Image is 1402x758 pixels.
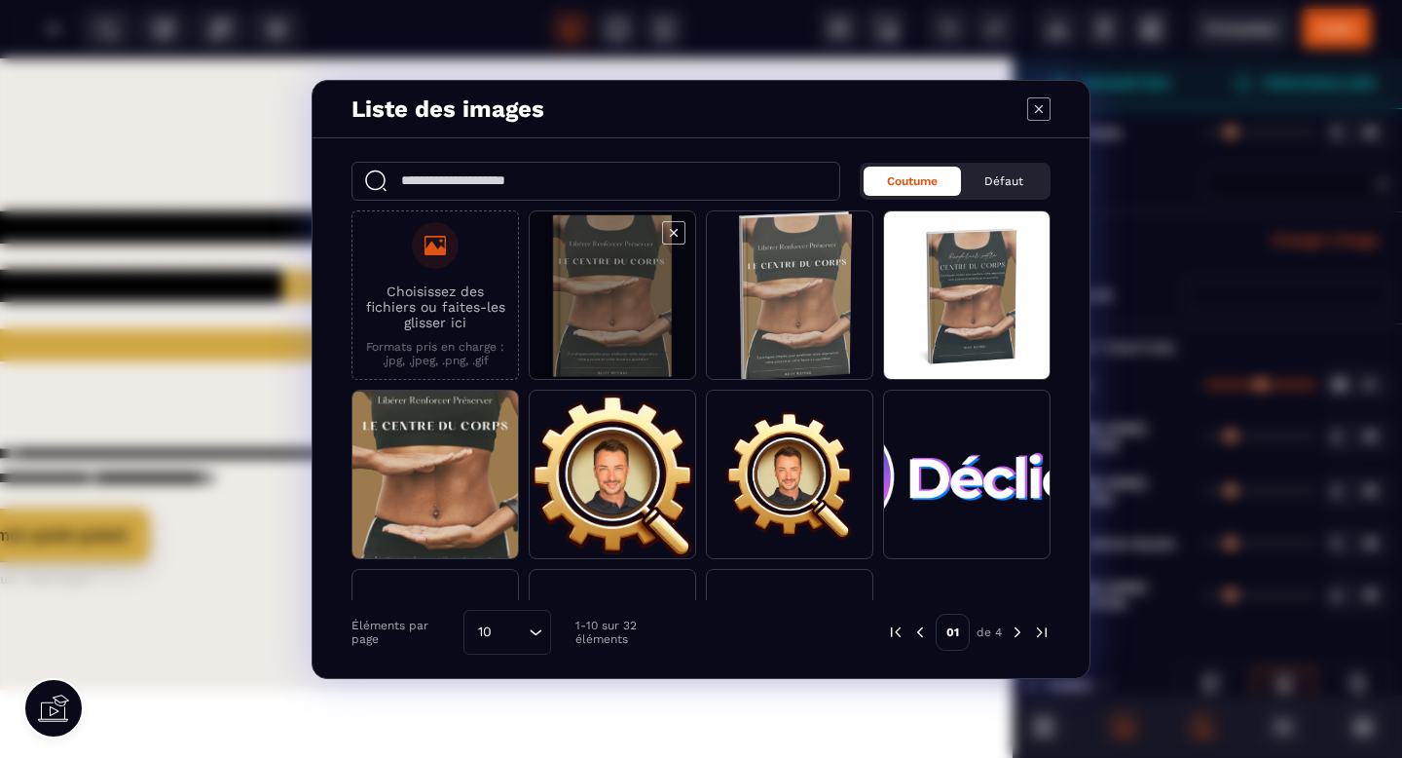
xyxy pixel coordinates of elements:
span: 10 [471,622,498,643]
p: 1-10 sur 32 éléments [575,619,686,646]
h4: Liste des images [351,95,544,123]
p: de 4 [977,625,1002,640]
img: next [1009,624,1026,641]
p: Choisissez des fichiers ou faites-les glisser ici [362,284,508,330]
img: svg+xml;base64,PHN2ZyB4bWxucz0iaHR0cDovL3d3dy53My5vcmcvMjAwMC9zdmciIHdpZHRoPSIxMDAiIHZpZXdCb3g9Ij... [617,335,715,433]
p: Formats pris en charge : .jpg, .jpeg, .png, .gif [362,340,508,367]
span: Défaut [984,174,1023,188]
img: prev [887,624,904,641]
p: 01 [936,614,970,651]
img: next [1033,624,1051,641]
span: Coutume [887,174,938,188]
img: prev [911,624,929,641]
input: Search for option [498,622,524,643]
p: Éléments par page [351,619,454,646]
div: Search for option [463,610,551,655]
